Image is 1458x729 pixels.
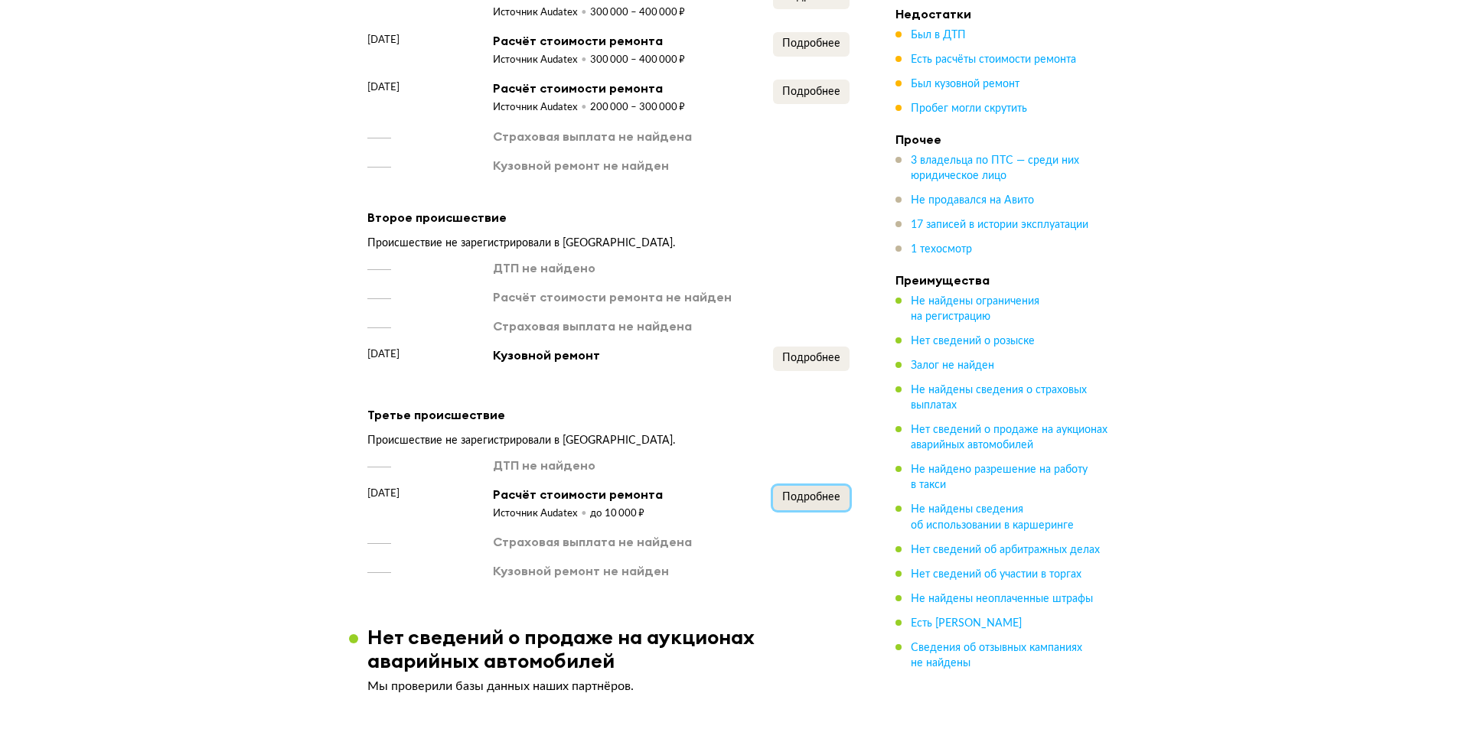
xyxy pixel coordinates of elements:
[367,32,400,47] span: [DATE]
[782,86,840,97] span: Подробнее
[911,544,1100,555] span: Нет сведений об арбитражных делах
[911,464,1088,490] span: Не найдено разрешение на работу в такси
[773,347,850,371] button: Подробнее
[911,336,1035,347] span: Нет сведений о розыске
[367,207,850,227] div: Второе происшествие
[911,617,1022,628] span: Есть [PERSON_NAME]
[911,593,1093,604] span: Не найдены неоплаченные штрафы
[367,434,850,447] div: Происшествие не зарегистрировали в [GEOGRAPHIC_DATA].
[367,405,850,425] div: Третье происшествие
[782,38,840,49] span: Подробнее
[367,625,868,672] h3: Нет сведений о продаже на аукционах аварийных автомобилей
[911,385,1087,411] span: Не найдены сведения о страховых выплатах
[911,220,1088,230] span: 17 записей в истории эксплуатации
[493,288,732,305] div: Расчёт стоимости ремонта не найден
[493,486,663,503] div: Расчёт стоимости ремонта
[493,259,595,276] div: ДТП не найдено
[895,132,1110,147] h4: Прочее
[367,236,850,250] div: Происшествие не зарегистрировали в [GEOGRAPHIC_DATA].
[782,492,840,503] span: Подробнее
[911,360,994,371] span: Залог не найден
[773,32,850,57] button: Подробнее
[493,457,595,474] div: ДТП не найдено
[493,6,590,20] div: Источник Audatex
[773,486,850,510] button: Подробнее
[493,347,600,363] div: Кузовной ремонт
[493,533,692,550] div: Страховая выплата не найдена
[911,504,1074,530] span: Не найдены сведения об использовании в каршеринге
[911,54,1076,65] span: Есть расчёты стоимости ремонта
[911,642,1082,668] span: Сведения об отзывных кампаниях не найдены
[367,80,400,95] span: [DATE]
[493,562,669,579] div: Кузовной ремонт не найден
[493,317,692,334] div: Страховая выплата не найдена
[367,347,400,362] span: [DATE]
[493,54,590,67] div: Источник Audatex
[590,507,644,521] div: до 10 000 ₽
[493,128,692,145] div: Страховая выплата не найдена
[911,296,1039,322] span: Не найдены ограничения на регистрацию
[590,6,685,20] div: 300 000 – 400 000 ₽
[493,507,590,521] div: Источник Audatex
[590,101,685,115] div: 200 000 – 300 000 ₽
[493,157,669,174] div: Кузовной ремонт не найден
[911,568,1081,579] span: Нет сведений об участии в торгах
[773,80,850,104] button: Подробнее
[911,30,966,41] span: Был в ДТП
[911,103,1027,114] span: Пробег могли скрутить
[367,679,850,694] p: Мы проверили базы данных наших партнёров.
[367,486,400,501] span: [DATE]
[493,101,590,115] div: Источник Audatex
[895,6,1110,21] h4: Недостатки
[911,425,1107,451] span: Нет сведений о продаже на аукционах аварийных автомобилей
[911,195,1034,206] span: Не продавался на Авито
[911,244,972,255] span: 1 техосмотр
[782,353,840,363] span: Подробнее
[911,79,1019,89] span: Был кузовной ремонт
[493,32,685,49] div: Расчёт стоимости ремонта
[590,54,685,67] div: 300 000 – 400 000 ₽
[895,272,1110,288] h4: Преимущества
[493,80,685,96] div: Расчёт стоимости ремонта
[911,155,1079,181] span: 3 владельца по ПТС — среди них юридическое лицо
